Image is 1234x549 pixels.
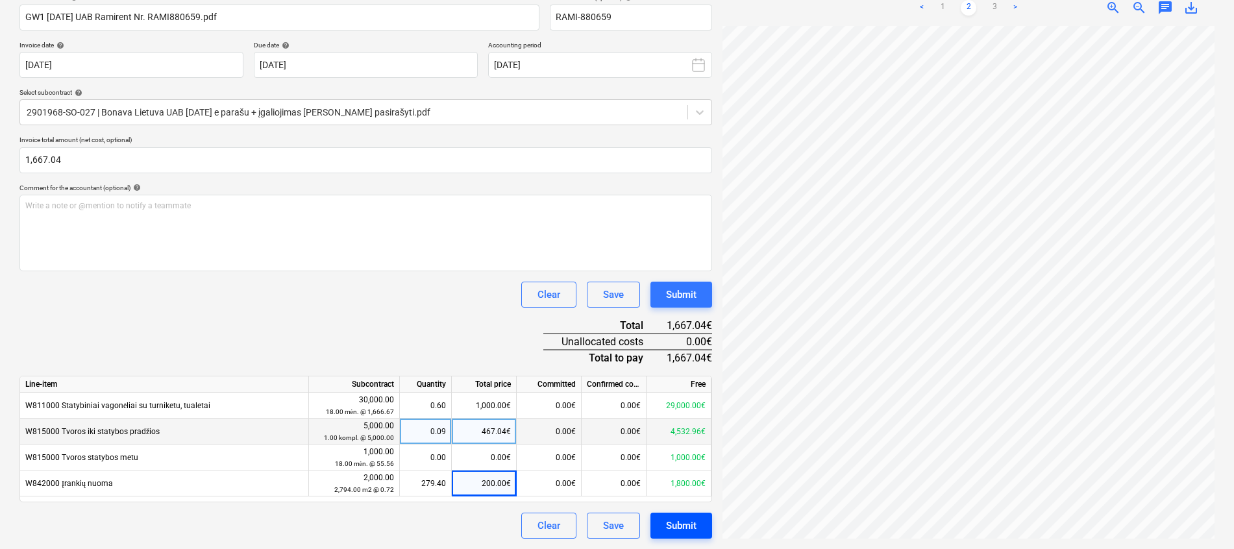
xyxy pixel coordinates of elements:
[521,513,576,539] button: Clear
[254,52,478,78] input: Due date not specified
[25,427,160,436] span: W815000 Tvoros iki statybos pradžios
[664,350,713,365] div: 1,667.04€
[309,376,400,393] div: Subcontract
[335,460,394,467] small: 18.00 mėn. @ 55.56
[19,136,712,147] p: Invoice total amount (net cost, optional)
[72,89,82,97] span: help
[537,517,560,534] div: Clear
[543,350,663,365] div: Total to pay
[647,470,711,496] div: 1,800.00€
[582,376,647,393] div: Confirmed costs
[587,513,640,539] button: Save
[488,41,712,52] p: Accounting period
[334,486,394,493] small: 2,794.00 m2 @ 0.72
[582,393,647,419] div: 0.00€
[54,42,64,49] span: help
[452,470,517,496] div: 200.00€
[582,419,647,445] div: 0.00€
[405,419,446,445] div: 0.09
[517,376,582,393] div: Committed
[603,286,624,303] div: Save
[130,184,141,191] span: help
[19,147,712,173] input: Invoice total amount (net cost, optional)
[647,393,711,419] div: 29,000.00€
[324,434,394,441] small: 1.00 kompl. @ 5,000.00
[25,479,113,488] span: W842000 Įrankių nuoma
[647,445,711,470] div: 1,000.00€
[517,393,582,419] div: 0.00€
[405,445,446,470] div: 0.00
[314,446,394,470] div: 1,000.00
[19,41,243,49] div: Invoice date
[647,376,711,393] div: Free
[650,282,712,308] button: Submit
[488,52,712,78] button: [DATE]
[537,286,560,303] div: Clear
[279,42,290,49] span: help
[582,445,647,470] div: 0.00€
[664,318,713,334] div: 1,667.04€
[647,419,711,445] div: 4,532.96€
[19,88,712,97] div: Select subcontract
[650,513,712,539] button: Submit
[521,282,576,308] button: Clear
[452,445,517,470] div: 0.00€
[1169,487,1234,549] iframe: Chat Widget
[550,5,712,30] input: Invoice number
[517,470,582,496] div: 0.00€
[19,52,243,78] input: Invoice date not specified
[314,420,394,444] div: 5,000.00
[452,419,517,445] div: 467.04€
[25,401,210,410] span: W811000 Statybiniai vagonėliai su turniketu, tualetai
[400,376,452,393] div: Quantity
[19,5,539,30] input: Document name
[25,453,138,462] span: W815000 Tvoros statybos metu
[20,376,309,393] div: Line-item
[405,393,446,419] div: 0.60
[452,376,517,393] div: Total price
[314,394,394,418] div: 30,000.00
[314,472,394,496] div: 2,000.00
[666,286,697,303] div: Submit
[326,408,394,415] small: 18.00 mėn. @ 1,666.67
[254,41,478,49] div: Due date
[543,334,663,350] div: Unallocated costs
[587,282,640,308] button: Save
[603,517,624,534] div: Save
[664,334,713,350] div: 0.00€
[517,445,582,470] div: 0.00€
[19,184,712,192] div: Comment for the accountant (optional)
[666,517,697,534] div: Submit
[405,470,446,496] div: 279.40
[582,470,647,496] div: 0.00€
[517,419,582,445] div: 0.00€
[452,393,517,419] div: 1,000.00€
[543,318,663,334] div: Total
